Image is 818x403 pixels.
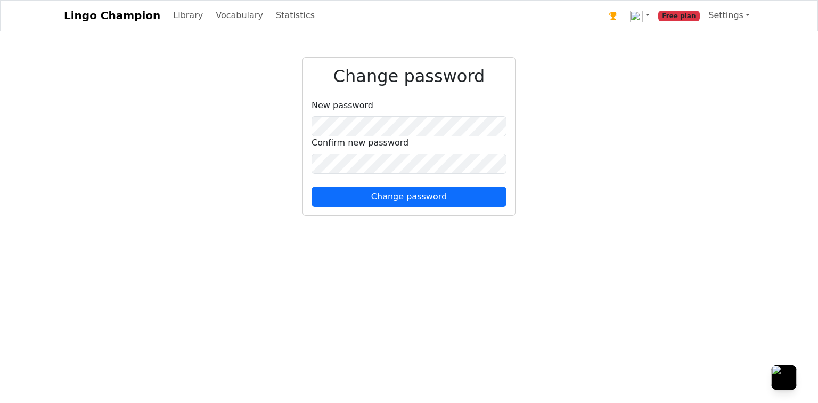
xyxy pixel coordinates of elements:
[64,5,160,26] a: Lingo Champion
[312,187,506,207] button: Change password
[272,5,319,26] a: Statistics
[211,5,267,26] a: Vocabulary
[312,99,373,112] label: New password
[654,5,705,27] a: Free plan
[704,5,754,26] a: Settings
[312,66,506,86] h2: Change password
[630,10,643,22] img: en.svg
[169,5,207,26] a: Library
[312,136,408,149] label: Confirm new password
[658,11,700,21] span: Free plan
